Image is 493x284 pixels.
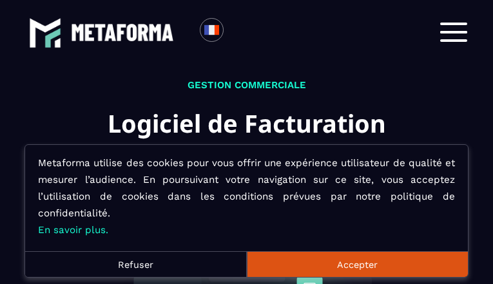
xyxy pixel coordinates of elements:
[38,224,108,236] a: En savoir plus.
[224,18,255,46] div: Search for option
[204,22,220,38] img: fr
[29,17,61,49] img: logo
[71,24,174,41] img: logo
[53,77,440,93] p: GESTION COMMERCIALE
[235,24,244,40] input: Search for option
[38,155,455,238] p: Metaforma utilise des cookies pour vous offrir une expérience utilisateur de qualité et mesurer l...
[25,251,246,277] button: Refuser
[247,251,468,277] button: Accepter
[53,103,440,184] h1: Logiciel de Facturation Automatique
